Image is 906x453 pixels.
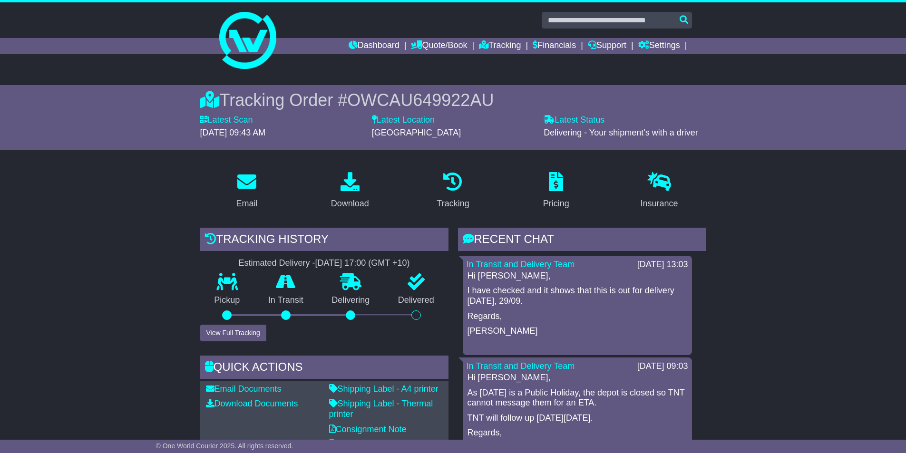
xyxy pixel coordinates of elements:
[468,326,687,337] p: [PERSON_NAME]
[329,384,438,394] a: Shipping Label - A4 printer
[468,428,687,438] p: Regards,
[200,325,266,341] button: View Full Tracking
[200,356,448,381] div: Quick Actions
[254,295,318,306] p: In Transit
[468,271,687,281] p: Hi [PERSON_NAME],
[468,413,687,424] p: TNT will follow up [DATE][DATE].
[315,258,410,269] div: [DATE] 17:00 (GMT +10)
[634,169,684,213] a: Insurance
[467,260,575,269] a: In Transit and Delivery Team
[430,169,475,213] a: Tracking
[372,128,461,137] span: [GEOGRAPHIC_DATA]
[479,38,521,54] a: Tracking
[200,115,253,125] label: Latest Scan
[637,260,688,270] div: [DATE] 13:03
[637,361,688,372] div: [DATE] 09:03
[236,197,257,210] div: Email
[372,115,435,125] label: Latest Location
[468,388,687,408] p: As [DATE] is a Public Holiday, the depot is closed so TNT cannot message them for an ETA.
[206,399,298,408] a: Download Documents
[468,286,687,306] p: I have checked and it shows that this is out for delivery [DATE], 29/09.
[458,228,706,253] div: RECENT CHAT
[329,399,433,419] a: Shipping Label - Thermal printer
[537,169,575,213] a: Pricing
[638,38,680,54] a: Settings
[156,442,293,450] span: © One World Courier 2025. All rights reserved.
[641,197,678,210] div: Insurance
[467,361,575,371] a: In Transit and Delivery Team
[544,128,698,137] span: Delivering - Your shipment's with a driver
[437,197,469,210] div: Tracking
[325,169,375,213] a: Download
[329,424,407,434] a: Consignment Note
[200,295,254,306] p: Pickup
[318,295,384,306] p: Delivering
[200,90,706,110] div: Tracking Order #
[588,38,626,54] a: Support
[468,311,687,322] p: Regards,
[200,228,448,253] div: Tracking history
[349,38,399,54] a: Dashboard
[331,197,369,210] div: Download
[411,38,467,54] a: Quote/Book
[384,295,448,306] p: Delivered
[468,373,687,383] p: Hi [PERSON_NAME],
[533,38,576,54] a: Financials
[200,258,448,269] div: Estimated Delivery -
[230,169,263,213] a: Email
[206,384,282,394] a: Email Documents
[543,197,569,210] div: Pricing
[200,128,266,137] span: [DATE] 09:43 AM
[347,90,494,110] span: OWCAU649922AU
[544,115,604,125] label: Latest Status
